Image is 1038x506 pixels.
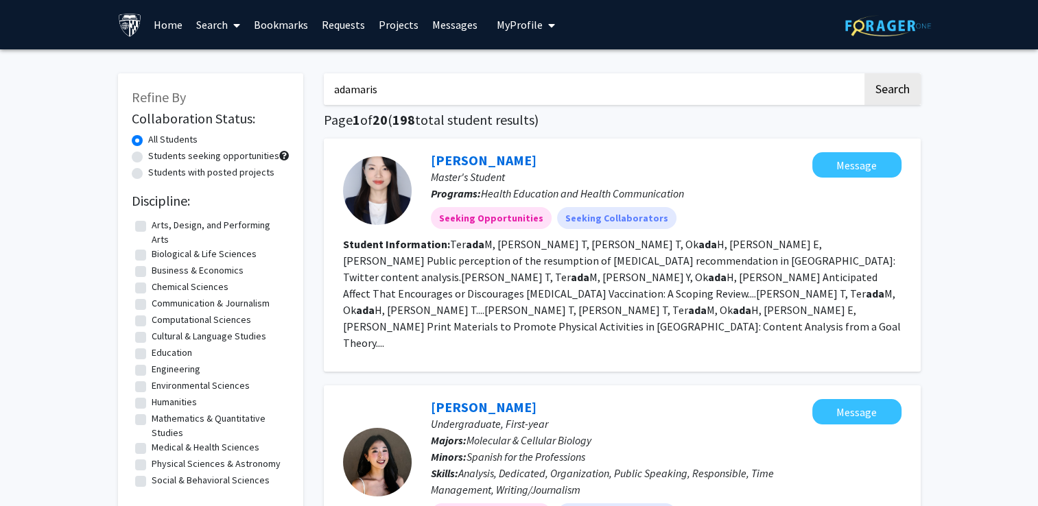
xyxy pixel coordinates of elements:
b: ada [571,270,589,284]
b: ada [466,237,484,251]
span: Undergraduate, First-year [431,417,548,431]
a: Home [147,1,189,49]
label: Social & Behavioral Sciences [152,473,270,487]
label: Humanities [152,395,197,409]
button: Message Marina Kato [812,152,901,178]
img: Johns Hopkins University Logo [118,13,142,37]
label: Arts, Design, and Performing Arts [152,218,286,247]
a: Messages [425,1,484,49]
img: ForagerOne Logo [845,15,931,36]
a: [PERSON_NAME] [431,398,536,415]
label: Business & Economics [152,263,244,278]
span: Master's Student [431,170,505,184]
label: Cultural & Language Studies [152,329,266,344]
a: Bookmarks [247,1,315,49]
b: ada [708,270,727,284]
b: ada [866,287,884,300]
label: Physical Sciences & Astronomy [152,457,281,471]
span: Analysis, Dedicated, Organization, Public Speaking, Responsible, Time Management, Writing/Journalism [431,466,774,496]
b: Minors: [431,450,467,463]
label: Mathematics & Quantitative Studies [152,411,286,440]
label: Education [152,346,192,360]
label: Communication & Journalism [152,296,270,311]
b: ada [733,303,751,317]
label: Students with posted projects [148,165,274,180]
a: Search [189,1,247,49]
span: Health Education and Health Communication [481,186,684,200]
mat-chip: Seeking Collaborators [557,207,676,229]
span: My Profile [497,18,543,32]
label: Chemical Sciences [152,280,228,294]
label: Engineering [152,362,200,376]
a: [PERSON_NAME] [431,152,536,169]
label: Students seeking opportunities [148,149,279,163]
b: Majors: [431,433,467,447]
fg-read-more: Ter M, [PERSON_NAME] T, [PERSON_NAME] T, Ok H, [PERSON_NAME] E, [PERSON_NAME] Public perception o... [343,237,901,350]
button: Message Yoonseo Linda Lee [812,399,901,424]
mat-chip: Seeking Opportunities [431,207,552,229]
label: Medical & Health Sciences [152,440,259,455]
b: Student Information: [343,237,450,251]
input: Search Keywords [324,73,862,105]
button: Search [864,73,921,105]
span: 1 [353,111,360,128]
label: All Students [148,132,198,147]
label: Computational Sciences [152,313,251,327]
span: Refine By [132,88,186,106]
b: ada [688,303,707,317]
span: 198 [392,111,415,128]
b: Skills: [431,466,458,480]
b: ada [698,237,717,251]
a: Projects [372,1,425,49]
h2: Collaboration Status: [132,110,290,127]
iframe: Chat [10,444,58,496]
h2: Discipline: [132,193,290,209]
span: Spanish for the Professions [467,450,585,463]
label: Environmental Sciences [152,378,250,393]
b: Programs: [431,186,481,200]
label: Biological & Life Sciences [152,247,257,261]
b: ada [356,303,375,317]
span: Molecular & Cellular Biology [467,433,591,447]
a: Requests [315,1,372,49]
h1: Page of ( total student results) [324,112,921,128]
span: 20 [373,111,388,128]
